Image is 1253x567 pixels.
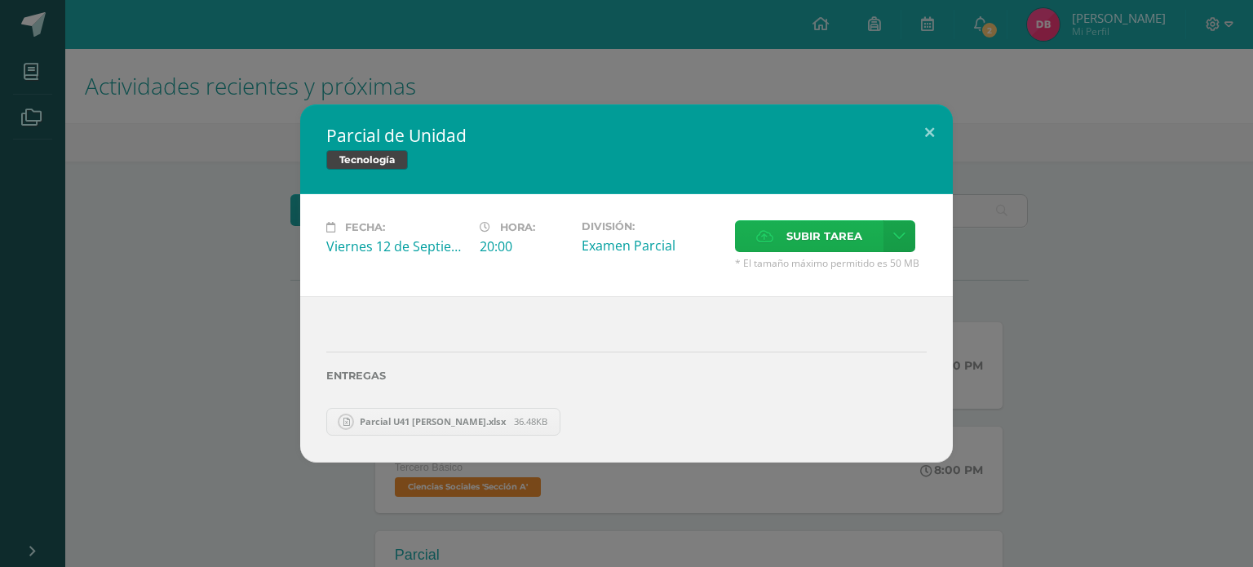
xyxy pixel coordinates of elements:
[906,104,953,160] button: Close (Esc)
[352,415,514,427] span: Parcial U41 [PERSON_NAME].xlsx
[326,370,927,382] label: Entregas
[326,150,408,170] span: Tecnología
[326,237,467,255] div: Viernes 12 de Septiembre
[514,415,547,427] span: 36.48KB
[345,221,385,233] span: Fecha:
[735,256,927,270] span: * El tamaño máximo permitido es 50 MB
[500,221,535,233] span: Hora:
[582,237,722,255] div: Examen Parcial
[326,408,560,436] a: Parcial U41 Delia Balam Solis.xlsx
[786,221,862,251] span: Subir tarea
[326,124,927,147] h2: Parcial de Unidad
[582,220,722,233] label: División:
[480,237,569,255] div: 20:00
